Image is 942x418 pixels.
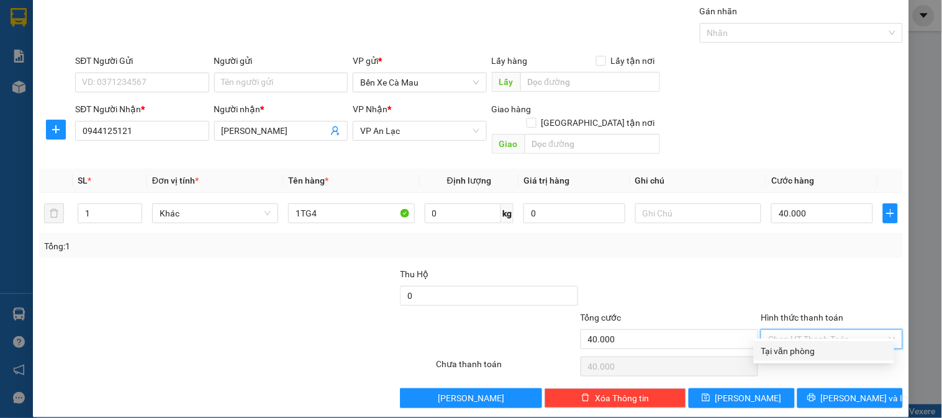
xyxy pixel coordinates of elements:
[581,313,622,322] span: Tổng cước
[492,104,532,114] span: Giao hàng
[689,388,794,408] button: save[PERSON_NAME]
[700,6,738,16] label: Gán nhãn
[400,388,541,408] button: [PERSON_NAME]
[702,393,710,403] span: save
[400,269,428,279] span: Thu Hộ
[288,176,328,185] span: Tên hàng
[44,239,365,253] div: Tổng: 1
[595,391,649,405] span: Xóa Thông tin
[537,116,660,130] span: [GEOGRAPHIC_DATA] tận nơi
[46,120,66,140] button: plus
[353,104,387,114] span: VP Nhận
[520,72,660,92] input: Dọc đường
[883,203,898,223] button: plus
[884,208,897,218] span: plus
[821,391,908,405] span: [PERSON_NAME] và In
[771,176,814,185] span: Cước hàng
[761,313,843,322] label: Hình thức thanh toán
[47,125,65,135] span: plus
[78,176,88,185] span: SL
[360,122,479,140] span: VP An Lạc
[492,134,525,154] span: Giao
[214,102,348,116] div: Người nhận
[492,56,528,66] span: Lấy hàng
[152,176,199,185] span: Đơn vị tính
[116,46,519,61] li: Hotline: 02839552959
[715,391,782,405] span: [PERSON_NAME]
[44,203,64,223] button: delete
[630,169,766,193] th: Ghi chú
[523,176,569,185] span: Giá trị hàng
[635,203,761,223] input: Ghi Chú
[214,54,348,68] div: Người gửi
[435,357,579,379] div: Chưa thanh toán
[807,393,816,403] span: printer
[16,16,78,78] img: logo.jpg
[501,203,514,223] span: kg
[353,54,486,68] div: VP gửi
[525,134,660,154] input: Dọc đường
[360,73,479,92] span: Bến Xe Cà Mau
[492,72,520,92] span: Lấy
[75,102,209,116] div: SĐT Người Nhận
[761,344,887,358] div: Tại văn phòng
[581,393,590,403] span: delete
[288,203,414,223] input: VD: Bàn, Ghế
[447,176,491,185] span: Định lượng
[16,90,174,110] b: GỬI : Bến Xe Cà Mau
[75,54,209,68] div: SĐT Người Gửi
[116,30,519,46] li: 26 Phó Cơ Điều, Phường 12
[330,126,340,136] span: user-add
[438,391,504,405] span: [PERSON_NAME]
[606,54,660,68] span: Lấy tận nơi
[545,388,686,408] button: deleteXóa Thông tin
[160,204,271,223] span: Khác
[797,388,903,408] button: printer[PERSON_NAME] và In
[523,203,625,223] input: 0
